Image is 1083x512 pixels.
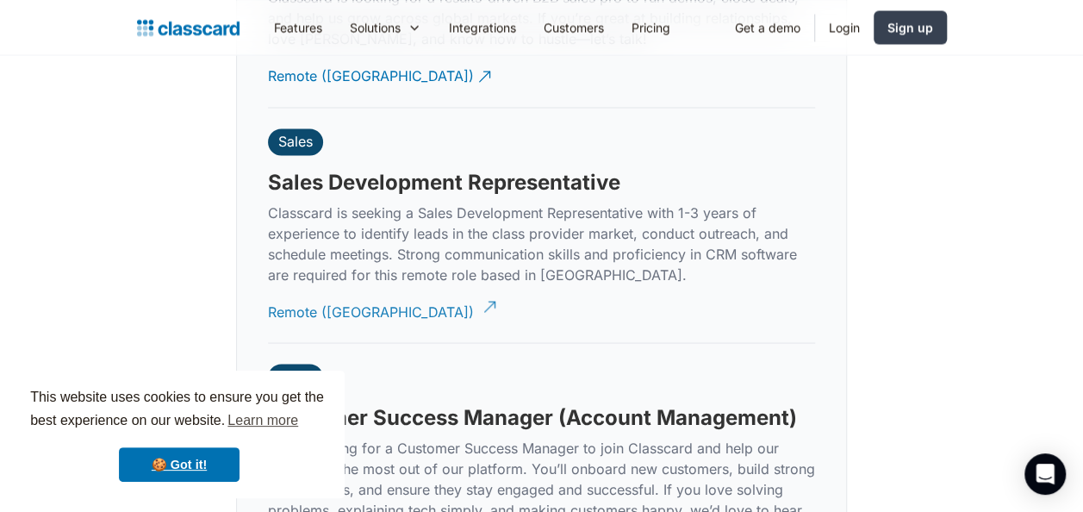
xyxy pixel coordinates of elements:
a: Remote ([GEOGRAPHIC_DATA]) [268,53,494,100]
a: Features [260,8,336,47]
p: Classcard is seeking a Sales Development Representative with 1-3 years of experience to identify ... [268,202,815,284]
div: Remote ([GEOGRAPHIC_DATA]) [268,288,474,322]
a: dismiss cookie message [119,447,240,482]
a: learn more about cookies [225,408,301,434]
a: Customers [530,8,618,47]
div: Solutions [336,8,435,47]
div: Sales [278,133,313,150]
a: Remote ([GEOGRAPHIC_DATA]) [268,288,494,335]
span: This website uses cookies to ensure you get the best experience on our website. [30,387,328,434]
h3: Sales Development Representative [268,169,620,195]
div: Open Intercom Messenger [1024,453,1066,495]
a: Login [815,8,874,47]
div: Remote ([GEOGRAPHIC_DATA]) [268,53,474,86]
div: cookieconsent [14,371,345,498]
div: Sales [278,368,313,385]
a: Integrations [435,8,530,47]
div: Sign up [887,18,933,36]
a: Pricing [618,8,684,47]
a: Sign up [874,10,947,44]
h3: Customer Success Manager (Account Management) [268,404,797,430]
a: Get a demo [721,8,814,47]
div: Solutions [350,18,401,36]
a: home [137,16,240,40]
